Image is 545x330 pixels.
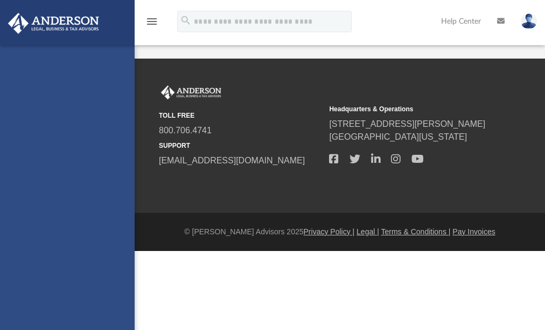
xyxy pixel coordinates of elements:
[180,15,192,26] i: search
[329,119,485,128] a: [STREET_ADDRESS][PERSON_NAME]
[329,132,467,141] a: [GEOGRAPHIC_DATA][US_STATE]
[159,111,322,120] small: TOLL FREE
[452,227,495,236] a: Pay Invoices
[5,13,102,34] img: Anderson Advisors Platinum Portal
[521,13,537,29] img: User Pic
[159,126,212,135] a: 800.706.4741
[381,227,451,236] a: Terms & Conditions |
[159,141,322,150] small: SUPPORT
[145,20,158,28] a: menu
[304,227,355,236] a: Privacy Policy |
[357,227,379,236] a: Legal |
[159,156,305,165] a: [EMAIL_ADDRESS][DOMAIN_NAME]
[159,85,223,99] img: Anderson Advisors Platinum Portal
[145,15,158,28] i: menu
[329,104,492,114] small: Headquarters & Operations
[135,226,545,238] div: © [PERSON_NAME] Advisors 2025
